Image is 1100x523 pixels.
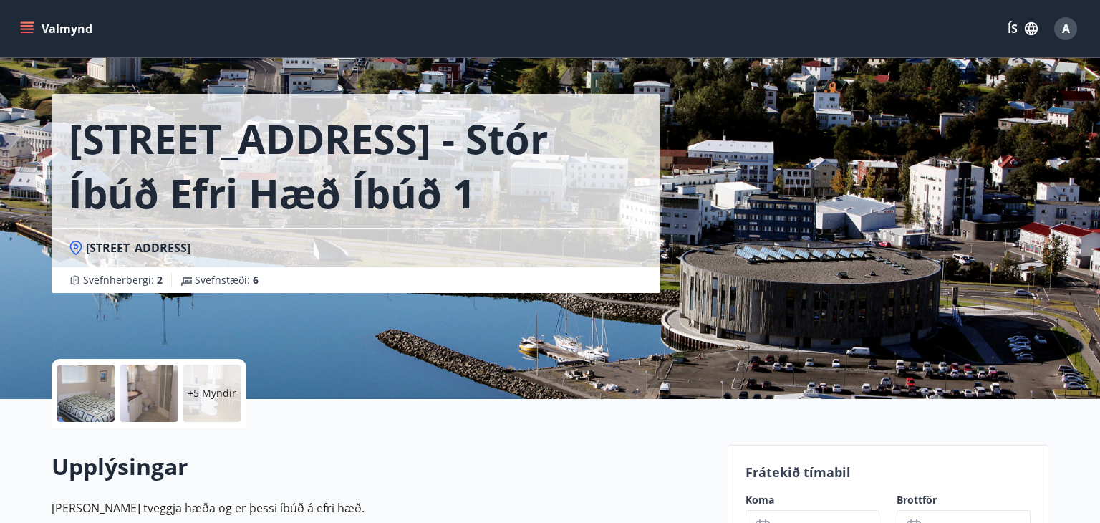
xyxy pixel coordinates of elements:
span: 6 [253,273,259,287]
span: 2 [157,273,163,287]
span: Svefnherbergi : [83,273,163,287]
h1: [STREET_ADDRESS] - Stór íbúð efri hæð íbúð 1 [69,111,643,220]
span: A [1062,21,1070,37]
span: Svefnstæði : [195,273,259,287]
p: +5 Myndir [188,386,236,400]
label: Brottför [897,493,1031,507]
label: Koma [746,493,879,507]
h2: Upplýsingar [52,451,710,482]
span: [STREET_ADDRESS] [86,240,190,256]
button: menu [17,16,98,42]
p: [PERSON_NAME] tveggja hæða og er þessi íbúð á efri hæð. [52,499,710,517]
button: A [1048,11,1083,46]
button: ÍS [1000,16,1046,42]
p: Frátekið tímabil [746,463,1031,481]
